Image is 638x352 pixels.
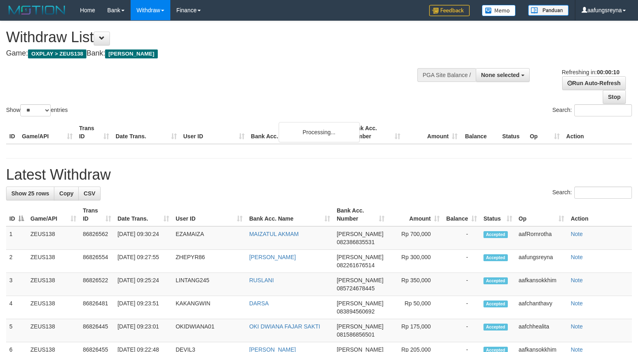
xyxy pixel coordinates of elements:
[27,250,79,273] td: ZEUS138
[337,231,383,237] span: [PERSON_NAME]
[172,319,246,342] td: OKIDWIANA01
[528,5,569,16] img: panduan.png
[443,250,480,273] td: -
[574,187,632,199] input: Search:
[337,323,383,330] span: [PERSON_NAME]
[337,285,374,292] span: Copy 085724678445 to clipboard
[337,300,383,307] span: [PERSON_NAME]
[172,296,246,319] td: KAKANGWIN
[567,203,632,226] th: Action
[249,277,274,283] a: RUSLANI
[443,319,480,342] td: -
[28,49,86,58] span: OXPLAY > ZEUS138
[6,203,27,226] th: ID: activate to sort column descending
[552,104,632,116] label: Search:
[481,72,520,78] span: None selected
[6,187,54,200] a: Show 25 rows
[480,203,516,226] th: Status: activate to sort column ascending
[279,122,360,142] div: Processing...
[114,203,172,226] th: Date Trans.: activate to sort column ascending
[483,254,508,261] span: Accepted
[603,90,626,104] a: Stop
[6,104,68,116] label: Show entries
[571,277,583,283] a: Note
[27,203,79,226] th: Game/API: activate to sort column ascending
[333,203,388,226] th: Bank Acc. Number: activate to sort column ascending
[20,104,51,116] select: Showentries
[249,254,296,260] a: [PERSON_NAME]
[483,231,508,238] span: Accepted
[76,121,112,144] th: Trans ID
[574,104,632,116] input: Search:
[249,323,320,330] a: OKI DWIANA FAJAR SAKTI
[84,190,95,197] span: CSV
[526,121,563,144] th: Op
[443,296,480,319] td: -
[6,49,417,58] h4: Game: Bank:
[114,250,172,273] td: [DATE] 09:27:55
[54,187,79,200] a: Copy
[78,187,101,200] a: CSV
[499,121,526,144] th: Status
[562,69,619,75] span: Refreshing in:
[571,323,583,330] a: Note
[516,273,568,296] td: aafkansokkhim
[27,319,79,342] td: ZEUS138
[79,203,114,226] th: Trans ID: activate to sort column ascending
[27,226,79,250] td: ZEUS138
[249,231,299,237] a: MAIZATUL AKMAM
[79,273,114,296] td: 86826522
[337,239,374,245] span: Copy 082386835531 to clipboard
[172,226,246,250] td: EZAMAIZA
[6,167,632,183] h1: Latest Withdraw
[461,121,499,144] th: Balance
[346,121,404,144] th: Bank Acc. Number
[516,296,568,319] td: aafchanthavy
[180,121,248,144] th: User ID
[79,296,114,319] td: 86826481
[6,319,27,342] td: 5
[483,324,508,331] span: Accepted
[6,29,417,45] h1: Withdraw List
[112,121,180,144] th: Date Trans.
[571,254,583,260] a: Note
[6,273,27,296] td: 3
[79,250,114,273] td: 86826554
[482,5,516,16] img: Button%20Memo.svg
[552,187,632,199] label: Search:
[6,121,19,144] th: ID
[417,68,476,82] div: PGA Site Balance /
[6,4,68,16] img: MOTION_logo.png
[337,277,383,283] span: [PERSON_NAME]
[246,203,333,226] th: Bank Acc. Name: activate to sort column ascending
[114,226,172,250] td: [DATE] 09:30:24
[388,226,443,250] td: Rp 700,000
[516,319,568,342] td: aafchhealita
[516,250,568,273] td: aafungsreyna
[79,319,114,342] td: 86826445
[6,296,27,319] td: 4
[597,69,619,75] strong: 00:00:10
[172,273,246,296] td: LINTANG245
[388,319,443,342] td: Rp 175,000
[483,277,508,284] span: Accepted
[172,250,246,273] td: ZHEPYR86
[337,308,374,315] span: Copy 083894560692 to clipboard
[337,262,374,268] span: Copy 082261676514 to clipboard
[19,121,76,144] th: Game/API
[249,300,269,307] a: DARSA
[562,76,626,90] a: Run Auto-Refresh
[27,296,79,319] td: ZEUS138
[27,273,79,296] td: ZEUS138
[516,226,568,250] td: aafRornrotha
[59,190,73,197] span: Copy
[337,331,374,338] span: Copy 081586856501 to clipboard
[516,203,568,226] th: Op: activate to sort column ascending
[79,226,114,250] td: 86826562
[571,231,583,237] a: Note
[105,49,157,58] span: [PERSON_NAME]
[443,226,480,250] td: -
[443,203,480,226] th: Balance: activate to sort column ascending
[563,121,632,144] th: Action
[443,273,480,296] td: -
